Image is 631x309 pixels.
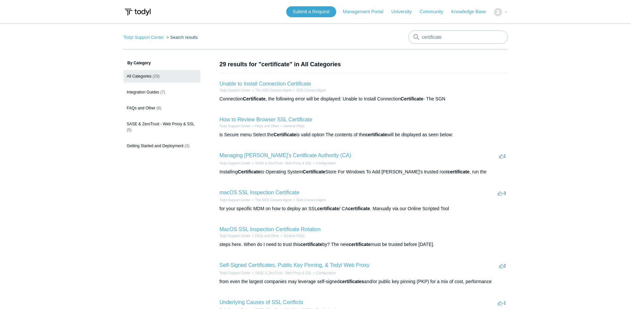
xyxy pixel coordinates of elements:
[220,234,251,238] a: Todyl Support Center
[220,190,299,195] a: macOS SSL Inspection Certificate
[220,89,251,92] a: Todyl Support Center
[340,279,364,284] em: certificates
[250,124,279,129] li: FAQs and Other
[127,106,156,110] span: FAQs and Other
[127,128,132,132] span: (5)
[255,234,279,238] a: FAQs and Other
[255,271,312,275] a: SASE & ZeroTrust - Web Proxy & SSL
[343,8,390,15] a: Management Portal
[220,124,251,129] li: Todyl Support Center
[124,35,165,40] li: Todyl Support Center
[255,124,279,128] a: FAQs and Other
[220,161,251,166] li: Todyl Support Center
[220,278,508,285] div: from even the largest companies may leverage self-signed and/or public key pinning (PKP) for a mi...
[316,161,336,165] a: Configuration
[220,117,312,122] a: How to Review Browser SSL Certificate
[317,206,339,211] em: certificate
[279,124,305,129] li: General FAQs
[499,154,506,158] span: 1
[220,81,311,87] a: Unable to Install Connection Certificate
[220,233,251,238] li: Todyl Support Center
[220,241,508,248] div: steps here. When do I need to trust this by? The new must be trusted before [DATE].
[127,74,152,79] span: All Categories
[153,74,160,79] span: (29)
[220,262,370,268] a: Self-Signed Certificates, Public Key Pinning, & Todyl Web Proxy
[220,153,351,158] a: Managing [PERSON_NAME]'s Certificate Authority (CA)
[391,8,418,15] a: University
[220,161,251,165] a: Todyl Support Center
[238,169,260,174] em: Certificate
[220,271,251,276] li: Todyl Support Center
[300,242,322,247] em: certificate
[447,169,469,174] em: certificate
[250,233,279,238] li: FAQs and Other
[284,124,304,128] a: General FAQs
[220,95,508,102] div: Connection , the following error will be displayed: Unable to Install Connection - The SGN
[220,299,303,305] a: Underlying Causes of SSL Conflicts
[286,6,336,17] a: Submit a Request
[220,205,508,212] div: for your specific MDM on how to deploy an SSL / CA . Manually via our Online Scripted Tool
[250,161,311,166] li: SASE & ZeroTrust - Web Proxy & SSL
[124,102,200,114] a: FAQs and Other (6)
[243,96,265,101] em: Certificate
[312,271,336,276] li: Configuration
[157,106,162,110] span: (6)
[255,198,291,202] a: The SGN Connect Agent
[296,89,326,92] a: SGN Connect Agent
[279,233,305,238] li: General FAQs
[250,271,311,276] li: SASE & ZeroTrust - Web Proxy & SSL
[498,300,506,305] span: -1
[220,168,508,175] div: Installing to Operating System Store For Windows To Add [PERSON_NAME]'s trusted root , run the
[220,60,508,69] h1: 29 results for "certificate" in All Categories
[284,234,304,238] a: General FAQs
[316,271,336,275] a: Configuration
[124,70,200,83] a: All Categories (29)
[184,144,189,148] span: (3)
[160,90,165,94] span: (7)
[498,191,506,196] span: -3
[274,132,296,137] em: Certificate
[408,31,508,44] input: Search
[124,35,164,40] a: Todyl Support Center
[124,86,200,98] a: Integration Guides (7)
[220,131,508,138] div: is Secure menu Select the is valid option The contents of the will be displayed as seen below:
[365,132,387,137] em: certificate
[250,198,291,203] li: The SGN Connect Agent
[127,122,195,126] span: SASE & ZeroTrust - Web Proxy & SSL
[124,118,200,136] a: SASE & ZeroTrust - Web Proxy & SSL (5)
[220,226,321,232] a: MacOS SSL Inspection Certificate Rotation
[127,90,159,94] span: Integration Guides
[420,8,450,15] a: Community
[349,242,371,247] em: certificate
[291,198,326,203] li: SGN Connect Agent
[250,88,291,93] li: The SGN Connect Agent
[499,263,506,268] span: 2
[451,8,493,15] a: Knowledge Base
[220,198,251,203] li: Todyl Support Center
[312,161,336,166] li: Configuration
[220,124,251,128] a: Todyl Support Center
[255,161,312,165] a: SASE & ZeroTrust - Web Proxy & SSL
[220,271,251,275] a: Todyl Support Center
[165,35,198,40] li: Search results
[220,198,251,202] a: Todyl Support Center
[124,6,152,18] img: Todyl Support Center Help Center home page
[401,96,423,101] em: Certificate
[255,89,291,92] a: The SGN Connect Agent
[348,206,370,211] em: certificate
[303,169,325,174] em: Certificate
[124,140,200,152] a: Getting Started and Deployment (3)
[220,88,251,93] li: Todyl Support Center
[127,144,184,148] span: Getting Started and Deployment
[291,88,326,93] li: SGN Connect Agent
[296,198,326,202] a: SGN Connect Agent
[124,60,200,66] h3: By Category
